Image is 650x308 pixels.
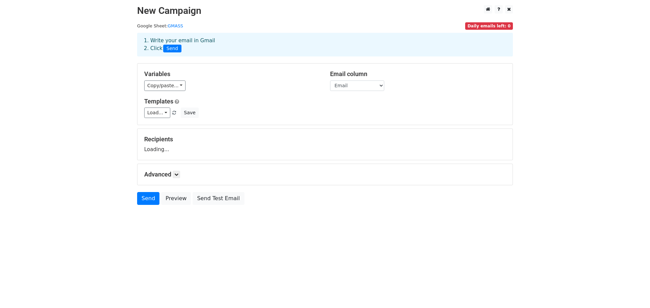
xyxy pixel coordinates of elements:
a: Copy/paste... [144,80,186,91]
a: Preview [161,192,191,205]
span: Daily emails left: 0 [465,22,513,30]
h5: Variables [144,70,320,78]
button: Save [181,108,198,118]
h5: Email column [330,70,506,78]
a: Daily emails left: 0 [465,23,513,28]
a: Load... [144,108,170,118]
a: GMASS [168,23,183,28]
span: Send [163,45,181,53]
div: Loading... [144,136,506,153]
a: Send Test Email [193,192,244,205]
h5: Advanced [144,171,506,178]
a: Send [137,192,159,205]
h5: Recipients [144,136,506,143]
h2: New Campaign [137,5,513,17]
div: 1. Write your email in Gmail 2. Click [139,37,511,52]
small: Google Sheet: [137,23,183,28]
a: Templates [144,98,173,105]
